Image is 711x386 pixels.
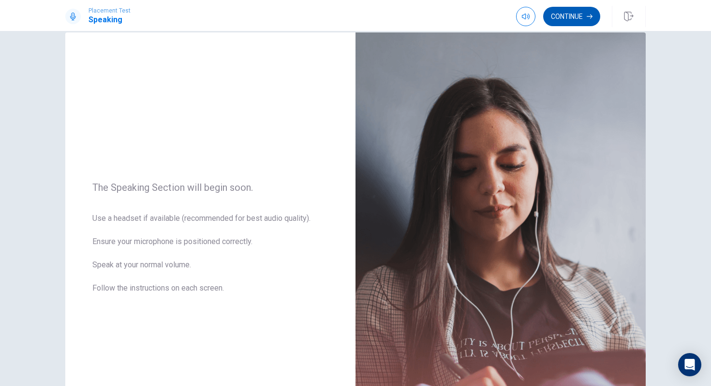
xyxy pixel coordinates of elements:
[92,182,328,193] span: The Speaking Section will begin soon.
[92,213,328,306] span: Use a headset if available (recommended for best audio quality). Ensure your microphone is positi...
[89,14,131,26] h1: Speaking
[543,7,600,26] button: Continue
[678,353,701,376] div: Open Intercom Messenger
[89,7,131,14] span: Placement Test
